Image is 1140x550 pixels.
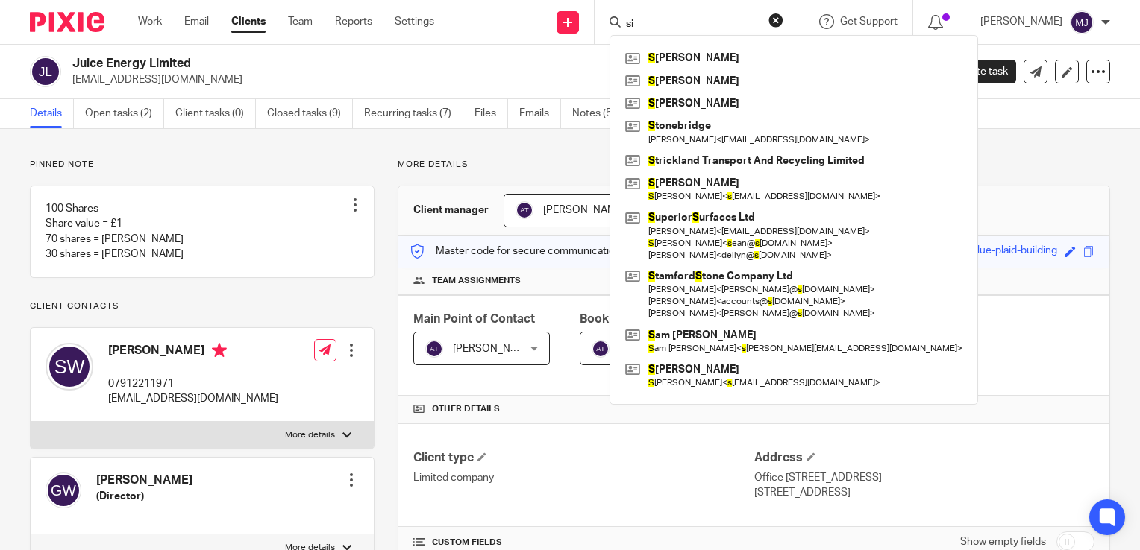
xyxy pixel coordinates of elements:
[30,300,375,312] p: Client contacts
[30,56,61,87] img: svg%3E
[30,159,375,171] p: Pinned note
[184,14,209,29] a: Email
[543,205,625,215] span: [PERSON_NAME]
[410,244,667,259] p: Master code for secure communications and files
[425,340,443,358] img: svg%3E
[980,14,1062,29] p: [PERSON_NAME]
[138,14,162,29] a: Work
[580,313,648,325] span: Bookkeeper
[231,14,266,29] a: Clients
[108,343,278,361] h4: [PERSON_NAME]
[960,534,1046,549] label: Show empty fields
[432,403,500,415] span: Other details
[96,489,192,504] h5: (Director)
[175,99,256,128] a: Client tasks (0)
[519,99,561,128] a: Emails
[72,56,740,72] h2: Juice Energy Limited
[624,18,759,31] input: Search
[516,201,533,219] img: svg%3E
[453,344,535,354] span: [PERSON_NAME]
[108,376,278,391] p: 07912211971
[1070,10,1094,34] img: svg%3E
[592,340,610,358] img: svg%3E
[267,99,353,128] a: Closed tasks (9)
[108,391,278,406] p: [EMAIL_ADDRESS][DOMAIN_NAME]
[85,99,164,128] a: Open tasks (2)
[72,72,907,87] p: [EMAIL_ADDRESS][DOMAIN_NAME]
[413,203,489,218] h3: Client manager
[46,343,93,391] img: svg%3E
[46,472,81,508] img: svg%3E
[335,14,372,29] a: Reports
[96,472,192,488] h4: [PERSON_NAME]
[395,14,434,29] a: Settings
[432,275,521,287] span: Team assignments
[30,12,104,32] img: Pixie
[754,470,1094,485] p: Office [STREET_ADDRESS]
[413,470,754,485] p: Limited company
[413,450,754,466] h4: Client type
[285,429,335,441] p: More details
[413,313,535,325] span: Main Point of Contact
[398,159,1110,171] p: More details
[288,14,313,29] a: Team
[754,485,1094,500] p: [STREET_ADDRESS]
[768,13,783,28] button: Clear
[754,450,1094,466] h4: Address
[840,16,898,27] span: Get Support
[475,99,508,128] a: Files
[364,99,463,128] a: Recurring tasks (7)
[212,343,227,358] i: Primary
[413,537,754,549] h4: CUSTOM FIELDS
[30,99,74,128] a: Details
[572,99,627,128] a: Notes (5)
